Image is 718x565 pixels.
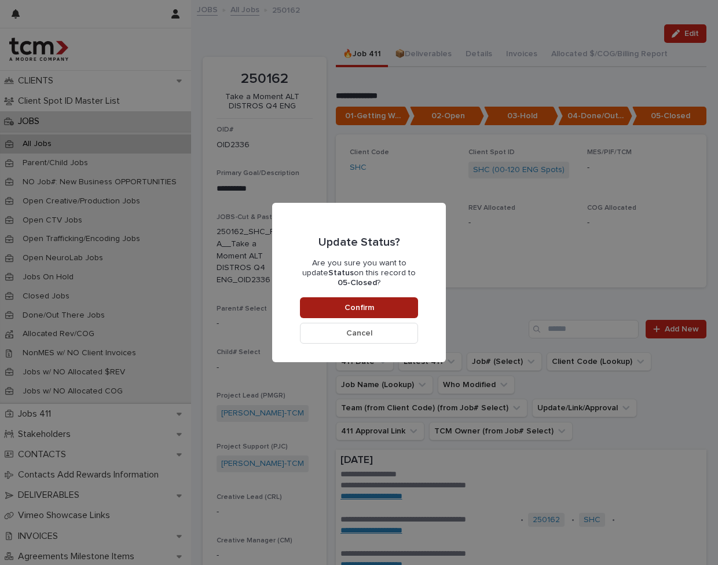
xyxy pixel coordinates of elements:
[345,304,374,312] span: Confirm
[328,269,354,277] b: Status
[338,279,377,287] b: 05-Closed
[300,323,418,344] button: Cancel
[318,235,400,249] p: Update Status?
[300,258,418,287] p: Are you sure you want to update on this record to ?
[346,329,372,337] span: Cancel
[300,297,418,318] button: Confirm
